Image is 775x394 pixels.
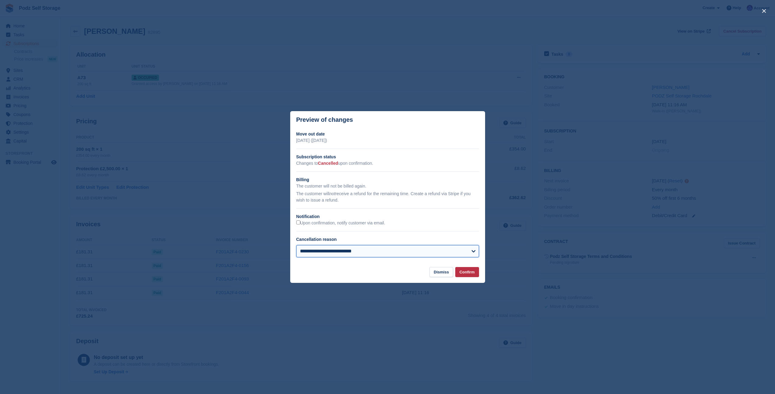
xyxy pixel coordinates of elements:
p: The customer will receive a refund for the remaining time. Create a refund via Stripe if you wish... [296,191,479,203]
label: Upon confirmation, notify customer via email. [296,220,385,226]
h2: Billing [296,177,479,183]
input: Upon confirmation, notify customer via email. [296,220,300,224]
button: Dismiss [429,267,453,277]
p: The customer will not be billed again. [296,183,479,189]
p: Changes to upon confirmation. [296,160,479,167]
h2: Subscription status [296,154,479,160]
em: not [329,191,335,196]
label: Cancellation reason [296,237,337,242]
p: [DATE] ([DATE]) [296,137,479,144]
h2: Move out date [296,131,479,137]
button: close [759,6,769,16]
button: Confirm [455,267,479,277]
p: Preview of changes [296,116,353,123]
h2: Notification [296,213,479,220]
span: Cancelled [318,161,338,166]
